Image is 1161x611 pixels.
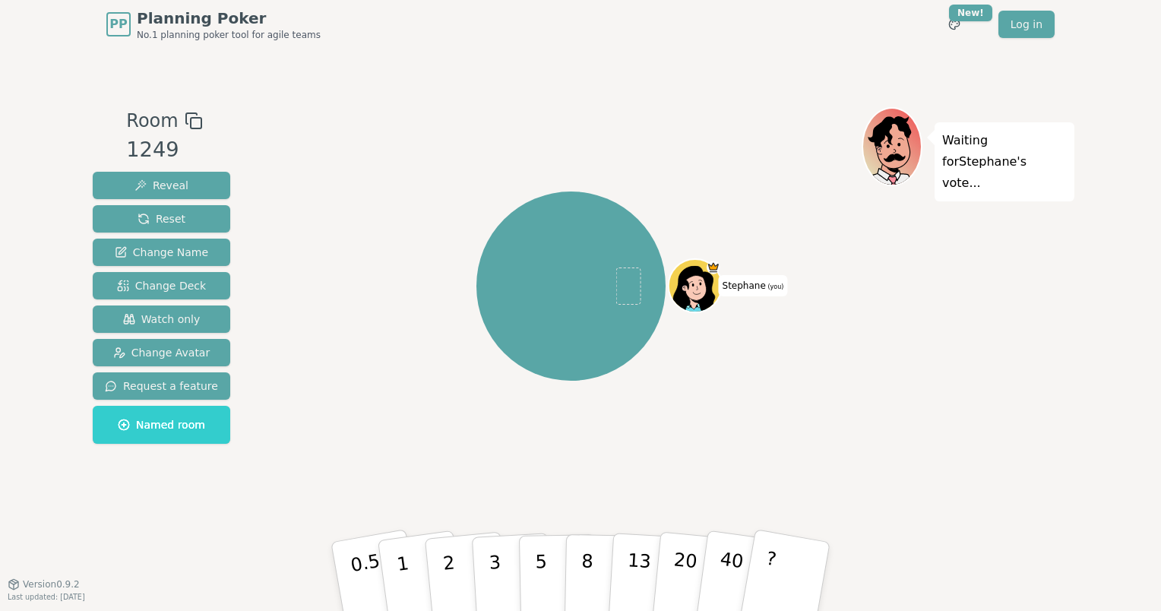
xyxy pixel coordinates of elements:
button: Named room [93,406,230,444]
span: Request a feature [105,378,218,394]
span: Change Deck [117,278,206,293]
span: Reset [138,211,185,226]
button: Change Deck [93,272,230,299]
a: PPPlanning PokerNo.1 planning poker tool for agile teams [106,8,321,41]
button: Click to change your avatar [669,261,720,312]
span: Change Name [115,245,208,260]
span: Click to change your name [719,275,788,296]
button: Reset [93,205,230,233]
span: PP [109,15,127,33]
button: New! [941,11,968,38]
button: Version0.9.2 [8,578,80,590]
span: Last updated: [DATE] [8,593,85,601]
span: Planning Poker [137,8,321,29]
span: No.1 planning poker tool for agile teams [137,29,321,41]
div: 1249 [126,135,202,166]
button: Change Name [93,239,230,266]
span: Room [126,107,178,135]
button: Watch only [93,305,230,333]
span: Named room [118,417,205,432]
span: Reveal [134,178,188,193]
a: Log in [998,11,1055,38]
span: (you) [766,283,783,290]
button: Reveal [93,172,230,199]
span: Watch only [123,312,201,327]
span: Version 0.9.2 [23,578,80,590]
button: Change Avatar [93,339,230,366]
p: Waiting for Stephane 's vote... [942,130,1067,194]
span: Change Avatar [113,345,210,360]
button: Request a feature [93,372,230,400]
div: New! [949,5,992,21]
span: Stephane is the host [707,261,720,275]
